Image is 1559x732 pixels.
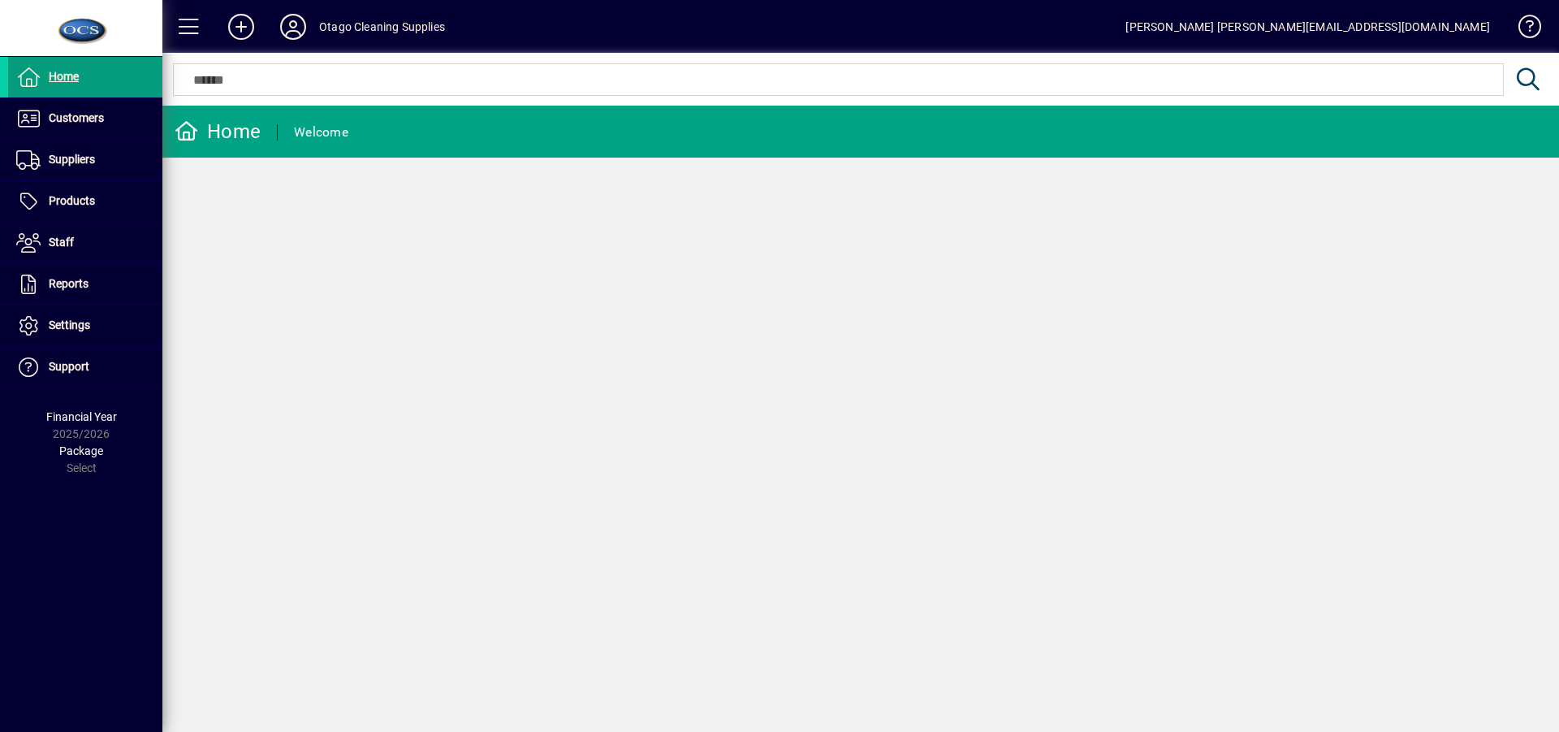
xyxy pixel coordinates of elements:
[49,318,90,331] span: Settings
[49,360,89,373] span: Support
[215,12,267,41] button: Add
[1506,3,1539,56] a: Knowledge Base
[46,410,117,423] span: Financial Year
[175,119,261,145] div: Home
[8,140,162,180] a: Suppliers
[294,119,348,145] div: Welcome
[8,98,162,139] a: Customers
[319,14,445,40] div: Otago Cleaning Supplies
[8,264,162,305] a: Reports
[267,12,319,41] button: Profile
[59,444,103,457] span: Package
[8,181,162,222] a: Products
[1125,14,1490,40] div: [PERSON_NAME] [PERSON_NAME][EMAIL_ADDRESS][DOMAIN_NAME]
[8,305,162,346] a: Settings
[49,111,104,124] span: Customers
[49,153,95,166] span: Suppliers
[49,194,95,207] span: Products
[8,347,162,388] a: Support
[8,223,162,263] a: Staff
[49,277,89,290] span: Reports
[49,236,74,249] span: Staff
[49,70,79,83] span: Home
